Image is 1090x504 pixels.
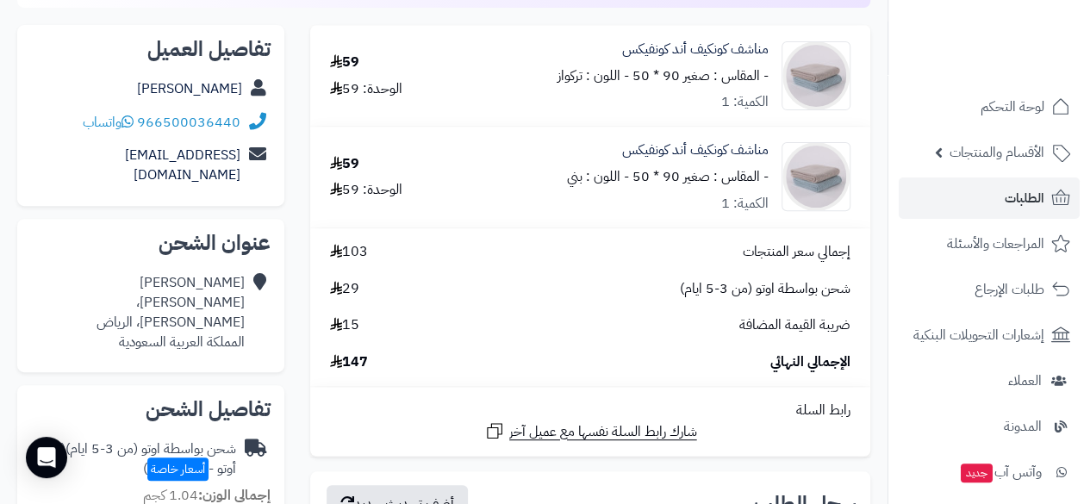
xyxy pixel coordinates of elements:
[913,323,1044,347] span: إشعارات التحويلات البنكية
[137,112,240,133] a: 966500036440
[484,420,697,442] a: شارك رابط السلة نفسها مع عميل آخر
[899,269,1080,310] a: طلبات الإرجاع
[899,451,1080,493] a: وآتس آبجديد
[31,233,271,253] h2: عنوان الشحن
[680,279,850,299] span: شحن بواسطة اوتو (من 3-5 ايام)
[947,232,1044,256] span: المراجعات والأسئلة
[770,352,850,372] span: الإجمالي النهائي
[899,406,1080,447] a: المدونة
[959,460,1042,484] span: وآتس آب
[330,79,402,99] div: الوحدة: 59
[721,194,769,214] div: الكمية: 1
[330,352,368,372] span: 147
[782,41,850,110] img: 1754839838-%D9%83%D9%88%D9%86%D9%83%D9%8A%D9%81%20%D8%A3%D9%86%D8%AF%20%D9%83%D9%88%D9%86%D9%81%D...
[721,92,769,112] div: الكمية: 1
[950,140,1044,165] span: الأقسام والمنتجات
[743,242,850,262] span: إجمالي سعر المنتجات
[330,315,359,335] span: 15
[899,223,1080,264] a: المراجعات والأسئلة
[317,401,863,420] div: رابط السلة
[557,65,629,86] small: - اللون : تركواز
[899,360,1080,401] a: العملاء
[97,273,245,352] div: [PERSON_NAME] [PERSON_NAME]، [PERSON_NAME]، الرياض المملكة العربية السعودية
[782,142,850,211] img: 1754839838-%D9%83%D9%88%D9%86%D9%83%D9%8A%D9%81%20%D8%A3%D9%86%D8%AF%20%D9%83%D9%88%D9%86%D9%81%D...
[1005,186,1044,210] span: الطلبات
[147,457,209,481] span: أسعار خاصة
[330,154,359,174] div: 59
[31,439,236,479] div: شحن بواسطة اوتو (من 3-5 ايام)
[1004,414,1042,439] span: المدونة
[899,86,1080,128] a: لوحة التحكم
[632,166,769,187] small: - المقاس : صغير 90 * 50
[330,279,359,299] span: 29
[330,180,402,200] div: الوحدة: 59
[981,95,1044,119] span: لوحة التحكم
[899,177,1080,219] a: الطلبات
[31,399,271,420] h2: تفاصيل الشحن
[567,166,629,187] small: - اللون : بني
[1008,369,1042,393] span: العملاء
[83,112,134,133] a: واتساب
[899,314,1080,356] a: إشعارات التحويلات البنكية
[961,464,993,482] span: جديد
[632,65,769,86] small: - المقاس : صغير 90 * 50
[330,242,368,262] span: 103
[622,40,769,59] a: مناشف كونكيف أند كونفيكس
[330,53,359,72] div: 59
[26,437,67,478] div: Open Intercom Messenger
[31,39,271,59] h2: تفاصيل العميل
[509,422,697,442] span: شارك رابط السلة نفسها مع عميل آخر
[622,140,769,160] a: مناشف كونكيف أند كونفيكس
[973,22,1074,59] img: logo-2.png
[137,78,242,99] a: [PERSON_NAME]
[739,315,850,335] span: ضريبة القيمة المضافة
[125,145,240,185] a: [EMAIL_ADDRESS][DOMAIN_NAME]
[975,277,1044,302] span: طلبات الإرجاع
